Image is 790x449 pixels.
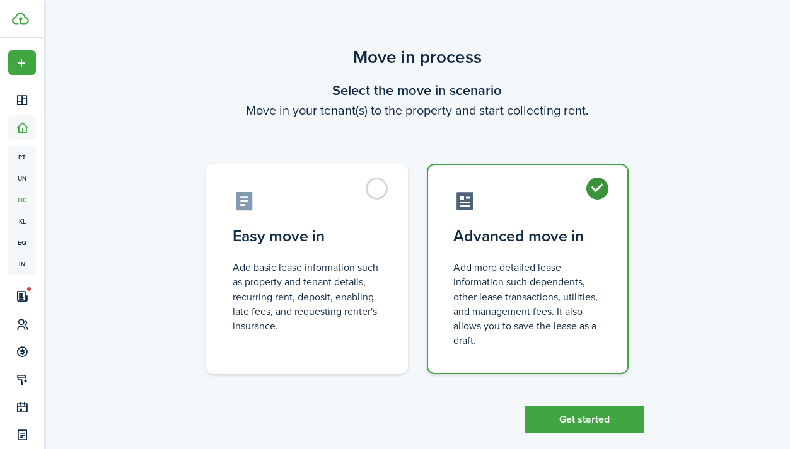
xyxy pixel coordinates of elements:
scenario-title: Move in process [190,44,644,71]
wizard-step-header-title: Select the move in scenario [190,80,644,101]
control-radio-card-title: Easy move in [233,225,381,247]
wizard-step-header-description: Move in your tenant(s) to the property and start collecting rent. [190,101,644,120]
a: pt [8,146,36,168]
control-radio-card-title: Advanced move in [453,225,602,247]
button: Get started [525,406,644,433]
a: oc [8,189,36,210]
button: Open menu [8,50,36,75]
a: eq [8,232,36,253]
a: in [8,253,36,275]
a: kl [8,210,36,232]
control-radio-card-description: Add more detailed lease information such dependents, other lease transactions, utilities, and man... [453,260,602,348]
control-radio-card-description: Add basic lease information such as property and tenant details, recurring rent, deposit, enablin... [233,260,381,333]
img: TenantCloud [12,13,29,25]
a: un [8,168,36,189]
